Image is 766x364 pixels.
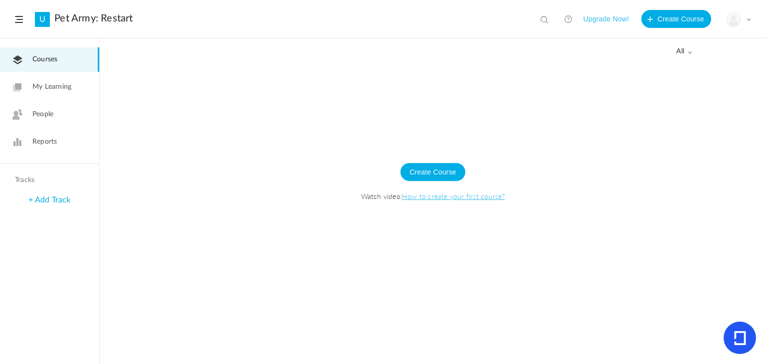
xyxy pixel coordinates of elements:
[583,10,629,28] button: Upgrade Now!
[110,191,756,201] span: Watch video:
[727,12,741,26] img: user-image.png
[400,163,465,181] button: Create Course
[32,109,53,120] span: People
[35,12,50,27] a: U
[402,191,505,201] a: How to create your first course?
[15,176,82,184] h4: Tracks
[32,54,57,65] span: Courses
[32,137,57,147] span: Reports
[676,47,692,56] span: all
[32,82,71,92] span: My Learning
[641,10,711,28] button: Create Course
[28,196,70,204] a: + Add Track
[54,12,133,24] a: Pet Army: Restart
